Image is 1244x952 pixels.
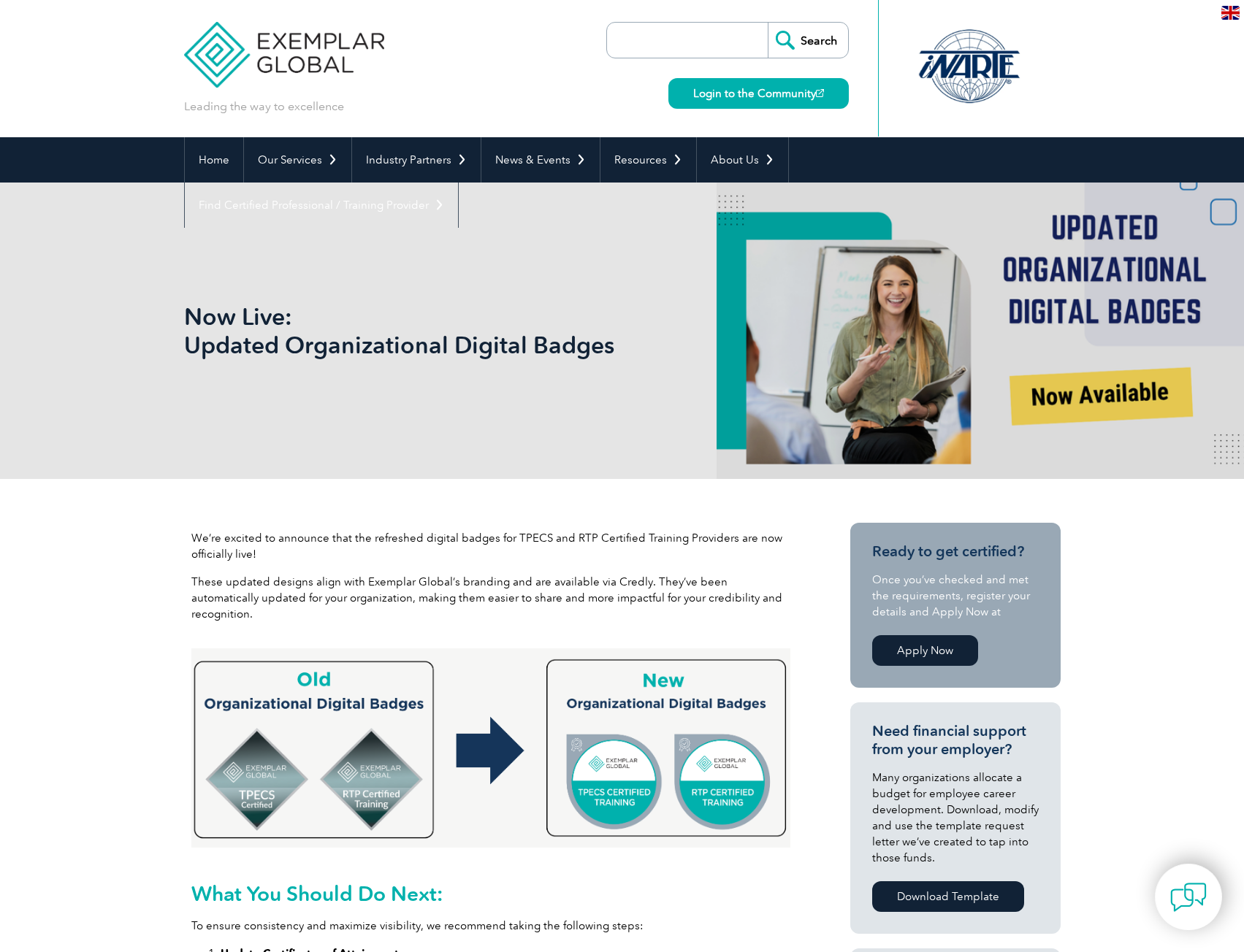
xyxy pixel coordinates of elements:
a: Login to the Community [668,78,849,109]
a: About Us [697,137,788,183]
a: Apply Now [872,635,978,666]
a: News & Events [481,137,600,183]
a: Resources [600,137,696,183]
img: en [1221,6,1240,20]
h3: Ready to get certified? [872,542,1039,561]
img: tp badges [191,648,790,848]
p: These updated designs align with Exemplar Global’s branding and are available via Credly. They’ve... [191,574,790,622]
a: Our Services [244,137,351,183]
a: Download Template [872,881,1024,912]
p: Once you’ve checked and met the requirements, register your details and Apply Now at [872,572,1039,620]
a: Home [185,137,243,183]
img: open_square.png [816,89,824,97]
h1: Now Live: Updated Organizational Digital Badges [184,302,745,359]
input: Search [768,23,848,58]
a: Find Certified Professional / Training Provider [185,183,458,228]
p: To ensure consistency and maximize visibility, we recommend taking the following steps: [191,918,790,934]
p: We’re excited to announce that the refreshed digital badges for TPECS and RTP Certified Training ... [191,530,790,562]
h3: Need financial support from your employer? [872,722,1039,759]
img: contact-chat.png [1170,879,1207,915]
p: Leading the way to excellence [184,99,344,115]
h2: What You Should Do Next: [191,882,790,905]
a: Industry Partners [352,137,481,183]
p: Many organizations allocate a budget for employee career development. Download, modify and use th... [872,769,1039,866]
